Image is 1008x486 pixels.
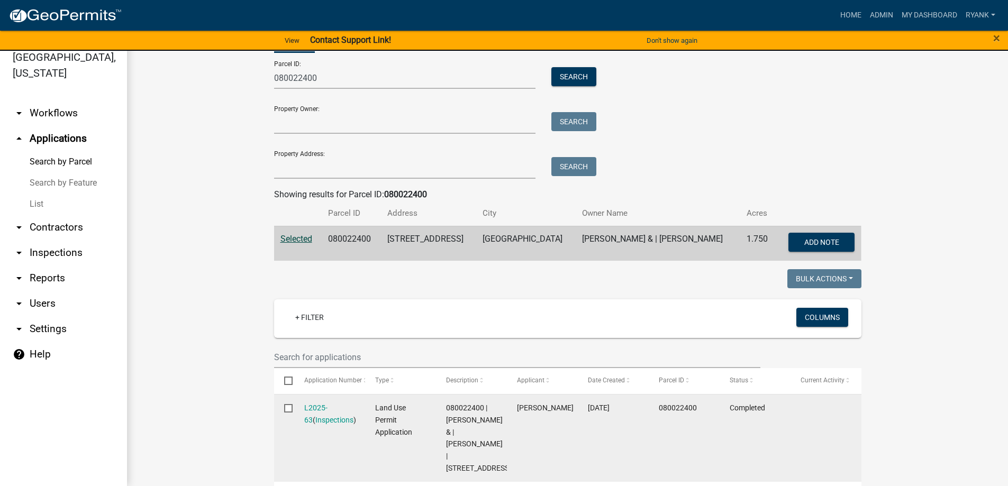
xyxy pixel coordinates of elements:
span: Land Use Permit Application [375,404,412,436]
datatable-header-cell: Status [720,368,791,393]
a: Admin [866,5,897,25]
span: 080022400 | KEVIN SCHEFERS & | MAGGIE L SCHEFERS | 14979 90TH ST NE [446,404,511,472]
span: Status [730,377,748,384]
button: Close [993,32,1000,44]
span: Parcel ID [659,377,684,384]
a: + Filter [287,308,332,327]
i: arrow_drop_down [13,272,25,285]
th: Acres [740,201,777,226]
a: L2025-63 [304,404,328,424]
a: Home [836,5,866,25]
datatable-header-cell: Description [436,368,507,393]
strong: 080022400 [384,189,427,199]
div: Showing results for Parcel ID: [274,188,861,201]
datatable-header-cell: Type [365,368,436,393]
span: Current Activity [801,377,844,384]
span: Description [446,377,478,384]
datatable-header-cell: Applicant [507,368,578,393]
i: arrow_drop_up [13,132,25,145]
button: Search [551,67,596,86]
td: 080022400 [322,226,382,261]
button: Columns [796,308,848,327]
i: arrow_drop_down [13,107,25,120]
span: Completed [730,404,765,412]
th: Parcel ID [322,201,382,226]
i: arrow_drop_down [13,323,25,335]
td: 1.750 [740,226,777,261]
input: Search for applications [274,346,761,368]
span: 080022400 [659,404,697,412]
span: × [993,31,1000,45]
span: Application Number [304,377,362,384]
td: [GEOGRAPHIC_DATA] [476,226,576,261]
strong: Contact Support Link! [310,35,391,45]
td: [STREET_ADDRESS] [381,226,476,261]
th: Address [381,201,476,226]
a: Inspections [315,416,353,424]
a: RyanK [961,5,1000,25]
datatable-header-cell: Parcel ID [649,368,720,393]
div: ( ) [304,402,355,426]
i: arrow_drop_down [13,221,25,234]
datatable-header-cell: Application Number [294,368,365,393]
a: View [280,32,304,49]
button: Bulk Actions [787,269,861,288]
datatable-header-cell: Current Activity [791,368,861,393]
button: Don't show again [642,32,702,49]
a: Selected [280,234,312,244]
th: Owner Name [576,201,740,226]
i: help [13,348,25,361]
button: Search [551,157,596,176]
td: [PERSON_NAME] & | [PERSON_NAME] [576,226,740,261]
datatable-header-cell: Date Created [578,368,649,393]
span: Type [375,377,389,384]
i: arrow_drop_down [13,297,25,310]
datatable-header-cell: Select [274,368,294,393]
span: Maggie Schefers [517,404,574,412]
button: Search [551,112,596,131]
span: Add Note [804,237,839,246]
th: City [476,201,576,226]
span: 05/30/2025 [588,404,610,412]
span: Applicant [517,377,544,384]
span: Date Created [588,377,625,384]
button: Add Note [788,233,855,252]
i: arrow_drop_down [13,246,25,259]
a: My Dashboard [897,5,961,25]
